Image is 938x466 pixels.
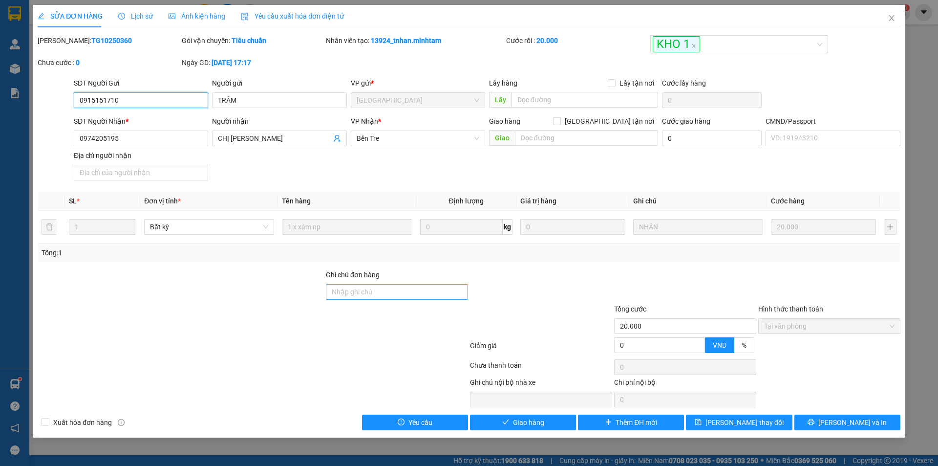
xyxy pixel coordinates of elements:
[633,219,763,235] input: Ghi Chú
[357,93,479,108] span: Tiền Giang
[169,13,175,20] span: picture
[42,219,57,235] button: delete
[578,415,684,430] button: plusThêm ĐH mới
[398,419,405,426] span: exclamation-circle
[470,415,576,430] button: checkGiao hàng
[282,219,412,235] input: VD: Bàn, Ghế
[241,13,249,21] img: icon
[503,219,512,235] span: kg
[758,305,823,313] label: Hình thức thanh toán
[20,4,82,12] span: [DATE]-
[212,59,251,67] b: [DATE] 17:17
[888,14,895,22] span: close
[38,57,180,68] div: Chưa cước :
[212,116,346,127] div: Người nhận
[662,92,762,108] input: Cước lấy hàng
[3,44,80,51] span: N.gửi:
[653,36,700,52] span: KHO 1
[169,12,225,20] span: Ảnh kiện hàng
[38,12,103,20] span: SỬA ĐƠN HÀNG
[469,340,613,357] div: Giảm giá
[25,61,69,68] span: THÀNH PHÁT -
[3,71,139,89] span: Tên hàng:
[489,79,517,87] span: Lấy hàng
[794,415,900,430] button: printer[PERSON_NAME] và In
[326,35,504,46] div: Nhân viên tạo:
[616,78,658,89] span: Lấy tận nơi
[76,59,80,67] b: 0
[561,116,658,127] span: [GEOGRAPHIC_DATA] tận nơi
[408,417,432,428] span: Yêu cầu
[662,79,706,87] label: Cước lấy hàng
[512,92,658,108] input: Dọc đường
[49,417,116,428] span: Xuất hóa đơn hàng
[686,415,792,430] button: save[PERSON_NAME] thay đổi
[91,37,132,44] b: TG10250360
[326,271,380,279] label: Ghi chú đơn hàng
[691,44,696,48] span: close
[506,35,648,46] div: Cước rồi :
[662,117,710,125] label: Cước giao hàng
[371,37,441,44] b: 13924_tnhan.minhtam
[616,417,657,428] span: Thêm ĐH mới
[20,44,80,51] span: LUÂN -
[74,78,208,89] div: SĐT Người Gửi
[771,197,805,205] span: Cước hàng
[489,92,512,108] span: Lấy
[713,341,726,349] span: VND
[282,197,311,205] span: Tên hàng
[118,13,125,20] span: clock-circle
[818,417,887,428] span: [PERSON_NAME] và In
[38,35,180,46] div: [PERSON_NAME]:
[3,68,139,90] span: 1 T NP 5KG - TC ( HƯ DẬP TC KO ĐỀN )
[614,305,646,313] span: Tổng cước
[74,165,208,180] input: Địa chỉ của người nhận
[144,197,181,205] span: Đơn vị tính
[614,377,756,392] div: Chi phí nội bộ
[182,35,324,46] div: Gói vận chuyển:
[771,219,876,235] input: 0
[513,417,544,428] span: Giao hàng
[502,419,509,426] span: check
[34,22,112,33] strong: MĐH:
[74,150,208,161] div: Địa chỉ người nhận
[357,131,479,146] span: Bến Tre
[766,116,900,127] div: CMND/Passport
[44,52,93,60] span: 10:35:37 [DATE]
[605,419,612,426] span: plus
[118,419,125,426] span: info-circle
[150,220,268,234] span: Bất kỳ
[351,78,485,89] div: VP gửi
[232,37,266,44] b: Tiêu chuẩn
[469,360,613,377] div: Chưa thanh toán
[884,219,896,235] button: plus
[764,319,895,333] span: Tại văn phòng
[58,22,112,33] span: SG10253680
[74,116,208,127] div: SĐT Người Nhận
[69,197,77,205] span: SL
[241,12,344,20] span: Yêu cầu xuất hóa đơn điện tử
[326,284,468,300] input: Ghi chú đơn hàng
[695,419,702,426] span: save
[47,13,99,21] strong: PHIẾU TRẢ HÀNG
[489,117,520,125] span: Giao hàng
[705,417,784,428] span: [PERSON_NAME] thay đổi
[38,13,44,20] span: edit
[42,5,82,12] span: [PERSON_NAME]
[449,197,484,205] span: Định lượng
[3,61,108,68] span: N.nhận:
[520,197,556,205] span: Giá trị hàng
[351,117,378,125] span: VP Nhận
[520,219,625,235] input: 0
[41,44,80,51] span: 0332726695
[69,61,108,68] span: 0569459583
[489,130,515,146] span: Giao
[182,57,324,68] div: Ngày GD:
[3,4,82,12] span: 17:52-
[742,341,746,349] span: %
[333,134,341,142] span: user-add
[118,12,153,20] span: Lịch sử
[878,5,905,32] button: Close
[362,415,468,430] button: exclamation-circleYêu cầu
[536,37,558,44] b: 20.000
